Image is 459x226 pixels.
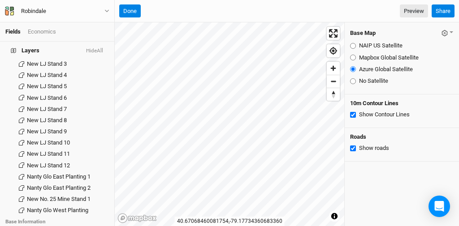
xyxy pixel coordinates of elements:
h4: Roads [350,133,454,141]
span: New LJ Stand 9 [27,128,67,135]
a: Fields [5,28,21,35]
button: Done [119,4,141,18]
div: New LJ Stand 3 [27,60,109,68]
button: Find my location [327,44,340,57]
span: New LJ Stand 4 [27,72,67,78]
div: New LJ Stand 9 [27,128,109,135]
div: New LJ Stand 12 [27,162,109,169]
div: New LJ Stand 10 [27,139,109,146]
a: Preview [400,4,428,18]
a: Mapbox logo [117,213,157,223]
button: Enter fullscreen [327,27,340,40]
span: Layers [11,47,39,54]
div: Robindale [21,7,46,16]
span: New No. 25 Mine Stand 1 [27,196,91,202]
label: Azure Global Satellite [359,65,413,73]
div: New LJ Stand 4 [27,72,109,79]
span: New LJ Stand 3 [27,60,67,67]
span: Nanty Glo West Planting [27,207,88,213]
div: New LJ Stand 6 [27,94,109,102]
span: New LJ Stand 10 [27,139,70,146]
canvas: Map [115,22,344,226]
button: Zoom out [327,75,340,88]
div: Economics [28,28,56,36]
span: New LJ Stand 5 [27,83,67,90]
span: Nanty Glo East Planting 2 [27,184,91,191]
button: HideAll [86,48,104,54]
label: Show Contour Lines [359,111,410,119]
label: Show roads [359,144,389,152]
span: Toggle attribution [332,211,337,221]
h4: Base Map [350,30,376,37]
div: New LJ Stand 8 [27,117,109,124]
div: Nanty Glo East Planting 1 [27,173,109,180]
button: Zoom in [327,62,340,75]
h4: 10m Contour Lines [350,100,454,107]
div: Nanty Glo West Planting [27,207,109,214]
span: Nanty Glo East Planting 1 [27,173,91,180]
label: No Satellite [359,77,388,85]
div: New LJ Stand 5 [27,83,109,90]
button: Reset bearing to north [327,88,340,101]
div: New No. 25 Mine Stand 1 [27,196,109,203]
span: New LJ Stand 6 [27,94,67,101]
div: 40.67068460081754 , -79.17734360683360 [175,217,285,226]
button: Robindale [4,6,110,16]
div: New LJ Stand 7 [27,106,109,113]
span: New LJ Stand 7 [27,106,67,112]
span: New LJ Stand 11 [27,150,70,157]
div: New LJ Stand 11 [27,150,109,158]
span: New LJ Stand 8 [27,117,67,124]
div: Open Intercom Messenger [429,196,450,217]
span: New LJ Stand 12 [27,162,70,169]
label: NAIP US Satellite [359,42,403,50]
button: Share [432,4,455,18]
div: Nanty Glo East Planting 2 [27,184,109,192]
label: Mapbox Global Satellite [359,54,419,62]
